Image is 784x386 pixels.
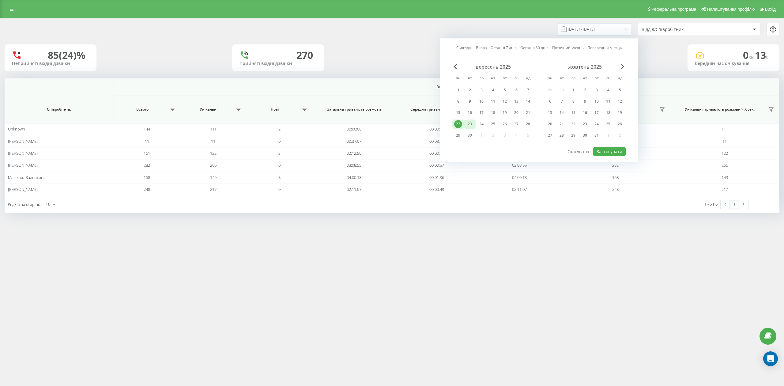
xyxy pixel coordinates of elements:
[591,131,602,140] div: пт 31 жовт 2025 р.
[512,97,520,105] div: 13
[581,86,589,94] div: 2
[593,86,601,94] div: 3
[452,131,464,140] div: пн 29 вер 2025 р.
[487,97,499,106] div: чт 11 вер 2025 р.
[8,138,38,144] span: [PERSON_NAME]
[579,119,591,129] div: чт 23 жовт 2025 р.
[569,109,577,117] div: 15
[707,7,755,12] span: Налаштування профілю
[150,85,743,89] span: Всі дзвінки
[466,86,474,94] div: 2
[511,119,522,129] div: сб 27 вер 2025 р.
[464,119,476,129] div: вт 23 вер 2025 р.
[612,187,619,192] span: 248
[478,159,561,171] td: 03:08:55
[593,109,601,117] div: 17
[581,120,589,128] div: 23
[614,85,626,95] div: нд 5 жовт 2025 р.
[524,109,532,117] div: 21
[704,201,718,207] div: 1 - 6 з 6
[8,162,38,168] span: [PERSON_NAME]
[319,107,388,112] span: Загальна тривалість розмови
[464,85,476,95] div: вт 2 вер 2025 р.
[499,85,511,95] div: пт 5 вер 2025 р.
[593,120,601,128] div: 24
[512,86,520,94] div: 6
[211,138,215,144] span: 11
[763,351,778,366] div: Open Intercom Messenger
[621,64,624,69] span: Next Month
[210,126,217,132] span: 111
[556,131,567,140] div: вт 28 жовт 2025 р.
[544,97,556,106] div: пн 6 жовт 2025 р.
[488,74,498,83] abbr: четвер
[501,86,509,94] div: 5
[564,147,592,156] button: Скасувати
[476,45,487,51] a: Вчора
[477,86,485,94] div: 3
[511,108,522,117] div: сб 20 вер 2025 р.
[487,85,499,95] div: чт 4 вер 2025 р.
[642,27,715,32] div: Відділ/Співробітник
[8,126,25,132] span: Unknown
[722,162,728,168] span: 266
[477,109,485,117] div: 17
[395,147,478,159] td: 00:00:56
[489,109,497,117] div: 18
[722,150,728,156] span: 122
[604,74,613,83] abbr: субота
[477,97,485,105] div: 10
[614,119,626,129] div: нд 26 жовт 2025 р.
[581,109,589,117] div: 16
[454,86,462,94] div: 1
[501,97,509,105] div: 12
[512,120,520,128] div: 27
[48,49,85,61] div: 85 (24)%
[454,74,463,83] abbr: понеділок
[581,131,589,139] div: 30
[766,54,768,60] span: c
[579,97,591,106] div: чт 9 жовт 2025 р.
[552,45,584,51] a: Поточний місяць
[544,64,626,70] div: жовтень 2025
[278,187,281,192] span: 0
[722,175,728,180] span: 149
[722,126,728,132] span: 111
[500,74,509,83] abbr: п’ятниця
[8,187,38,192] span: [PERSON_NAME]
[567,108,579,117] div: ср 15 жовт 2025 р.
[452,108,464,117] div: пн 15 вер 2025 р.
[558,131,566,139] div: 28
[544,119,556,129] div: пн 20 жовт 2025 р.
[476,119,487,129] div: ср 24 вер 2025 р.
[312,184,395,195] td: 02:11:07
[395,159,478,171] td: 00:00:57
[452,119,464,129] div: пн 22 вер 2025 р.
[567,131,579,140] div: ср 29 жовт 2025 р.
[558,120,566,128] div: 21
[614,97,626,106] div: нд 12 жовт 2025 р.
[593,131,601,139] div: 31
[544,131,556,140] div: пн 27 жовт 2025 р.
[478,171,561,183] td: 04:00:18
[616,86,624,94] div: 5
[278,162,281,168] span: 0
[501,109,509,117] div: 19
[465,74,474,83] abbr: вівторок
[591,85,602,95] div: пт 3 жовт 2025 р.
[569,120,577,128] div: 22
[464,131,476,140] div: вт 30 вер 2025 р.
[312,123,395,135] td: 00:00:00
[544,108,556,117] div: пн 13 жовт 2025 р.
[612,162,619,168] span: 282
[12,61,89,66] div: Неприйняті вхідні дзвінки
[511,85,522,95] div: сб 6 вер 2025 р.
[476,85,487,95] div: ср 3 вер 2025 р.
[144,150,150,156] span: 161
[556,119,567,129] div: вт 21 жовт 2025 р.
[522,97,534,106] div: нд 14 вер 2025 р.
[8,202,41,207] span: Рядків на сторінці
[524,120,532,128] div: 28
[602,108,614,117] div: сб 18 жовт 2025 р.
[593,97,601,105] div: 10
